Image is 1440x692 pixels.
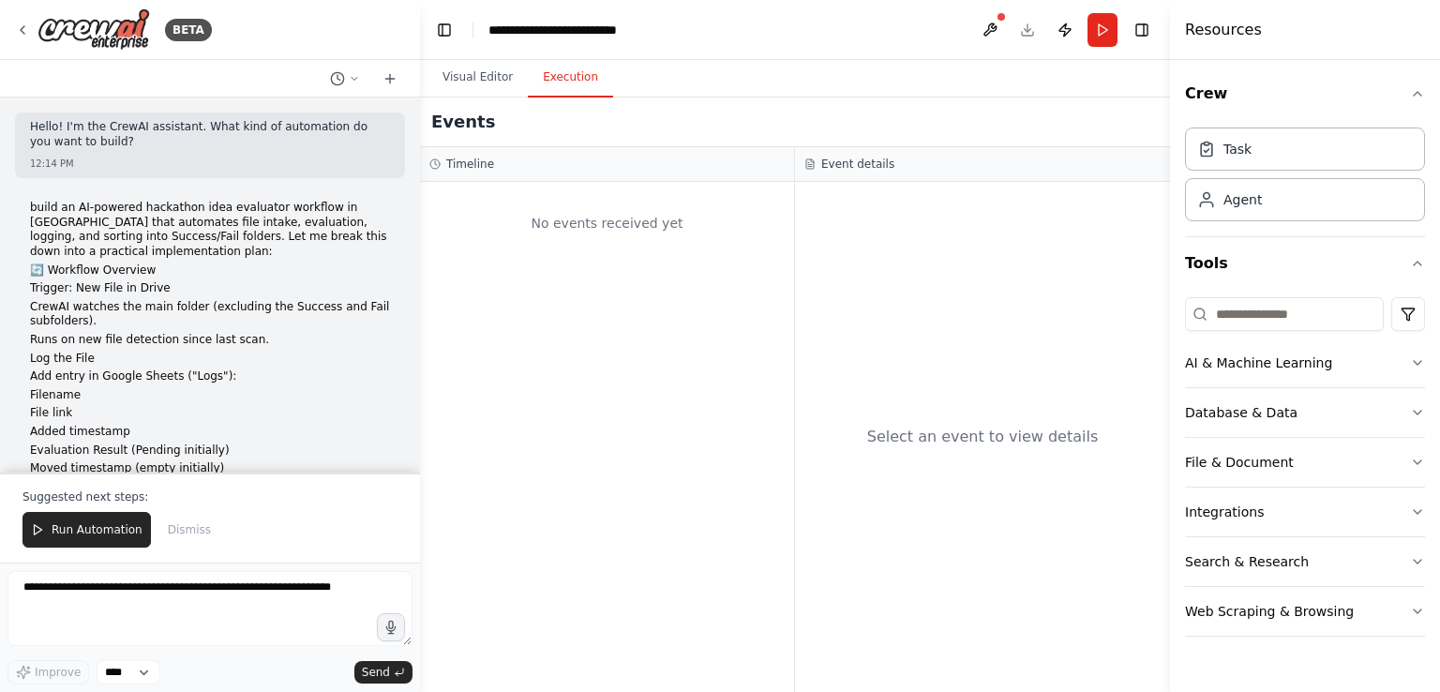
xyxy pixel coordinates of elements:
[488,21,617,39] nav: breadcrumb
[528,58,613,98] button: Execution
[30,406,390,421] p: File link
[30,444,390,459] p: Evaluation Result (Pending initially)
[867,426,1099,448] div: Select an event to view details
[446,157,494,172] h3: Timeline
[30,263,390,278] p: 🔄 Workflow Overview
[1185,19,1262,41] h4: Resources
[429,191,785,255] div: No events received yet
[1185,388,1425,437] button: Database & Data
[158,512,220,548] button: Dismiss
[377,613,405,641] button: Click to speak your automation idea
[37,8,150,51] img: Logo
[322,68,367,90] button: Switch to previous chat
[1185,338,1425,387] button: AI & Machine Learning
[431,17,457,43] button: Hide left sidebar
[30,352,390,367] p: Log the File
[30,300,390,329] p: CrewAI watches the main folder (excluding the Success and Fail subfolders).
[22,489,397,504] p: Suggested next steps:
[30,201,390,259] p: build an AI-powered hackathon idea evaluator workflow in [GEOGRAPHIC_DATA] that automates file in...
[1185,237,1425,290] button: Tools
[1185,354,1332,372] div: AI & Machine Learning
[1185,453,1294,472] div: File & Document
[30,425,390,440] p: Added timestamp
[1185,537,1425,586] button: Search & Research
[1185,552,1309,571] div: Search & Research
[35,665,81,680] span: Improve
[1129,17,1155,43] button: Hide right sidebar
[1185,503,1264,521] div: Integrations
[7,660,89,684] button: Improve
[165,19,212,41] div: BETA
[30,461,390,476] p: Moved timestamp (empty initially)
[168,522,211,537] span: Dismiss
[1223,140,1252,158] div: Task
[362,665,390,680] span: Send
[354,661,412,684] button: Send
[30,120,390,149] p: Hello! I'm the CrewAI assistant. What kind of automation do you want to build?
[1185,488,1425,536] button: Integrations
[30,157,390,171] div: 12:14 PM
[1185,68,1425,120] button: Crew
[30,333,390,348] p: Runs on new file detection since last scan.
[431,109,495,135] h2: Events
[1185,403,1297,422] div: Database & Data
[52,522,142,537] span: Run Automation
[30,281,390,296] p: Trigger: New File in Drive
[427,58,528,98] button: Visual Editor
[30,388,390,403] p: Filename
[1185,290,1425,652] div: Tools
[1185,438,1425,487] button: File & Document
[1185,120,1425,236] div: Crew
[22,512,151,548] button: Run Automation
[30,369,390,384] p: Add entry in Google Sheets ("Logs"):
[1223,190,1262,209] div: Agent
[821,157,894,172] h3: Event details
[1185,587,1425,636] button: Web Scraping & Browsing
[375,68,405,90] button: Start a new chat
[1185,602,1354,621] div: Web Scraping & Browsing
